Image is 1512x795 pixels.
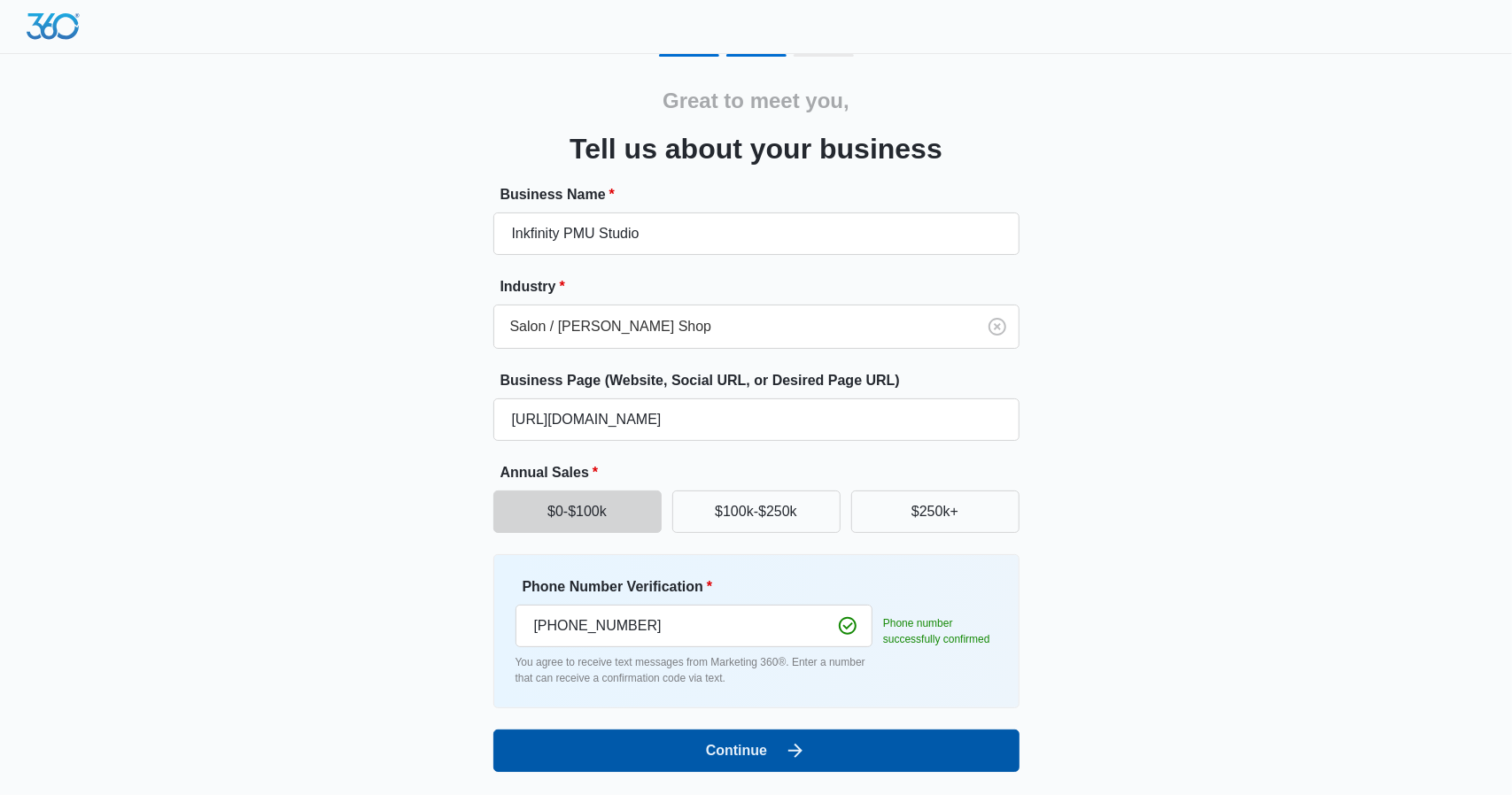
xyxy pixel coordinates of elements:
p: Phone number successfully confirmed [883,615,997,647]
p: You agree to receive text messages from Marketing 360®. Enter a number that can receive a confirm... [516,654,872,686]
button: $250k+ [851,490,1020,533]
button: Continue [493,729,1020,772]
label: Annual Sales [500,462,1027,483]
button: $100k-$250k [672,490,841,533]
input: Ex. +1-555-555-5555 [516,605,872,647]
label: Phone Number Verification [523,576,880,598]
h2: Great to meet you, [663,85,849,117]
button: Clear [983,313,1012,341]
label: Business Name [500,184,1027,205]
label: Business Page (Website, Social URL, or Desired Page URL) [500,370,1027,391]
h3: Tell us about your business [570,127,942,170]
label: Industry [500,276,1027,297]
input: e.g. janesplumbing.com [493,398,1020,441]
button: $0-$100k [493,490,662,533]
input: e.g. Jane's Plumbing [493,212,1020,255]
